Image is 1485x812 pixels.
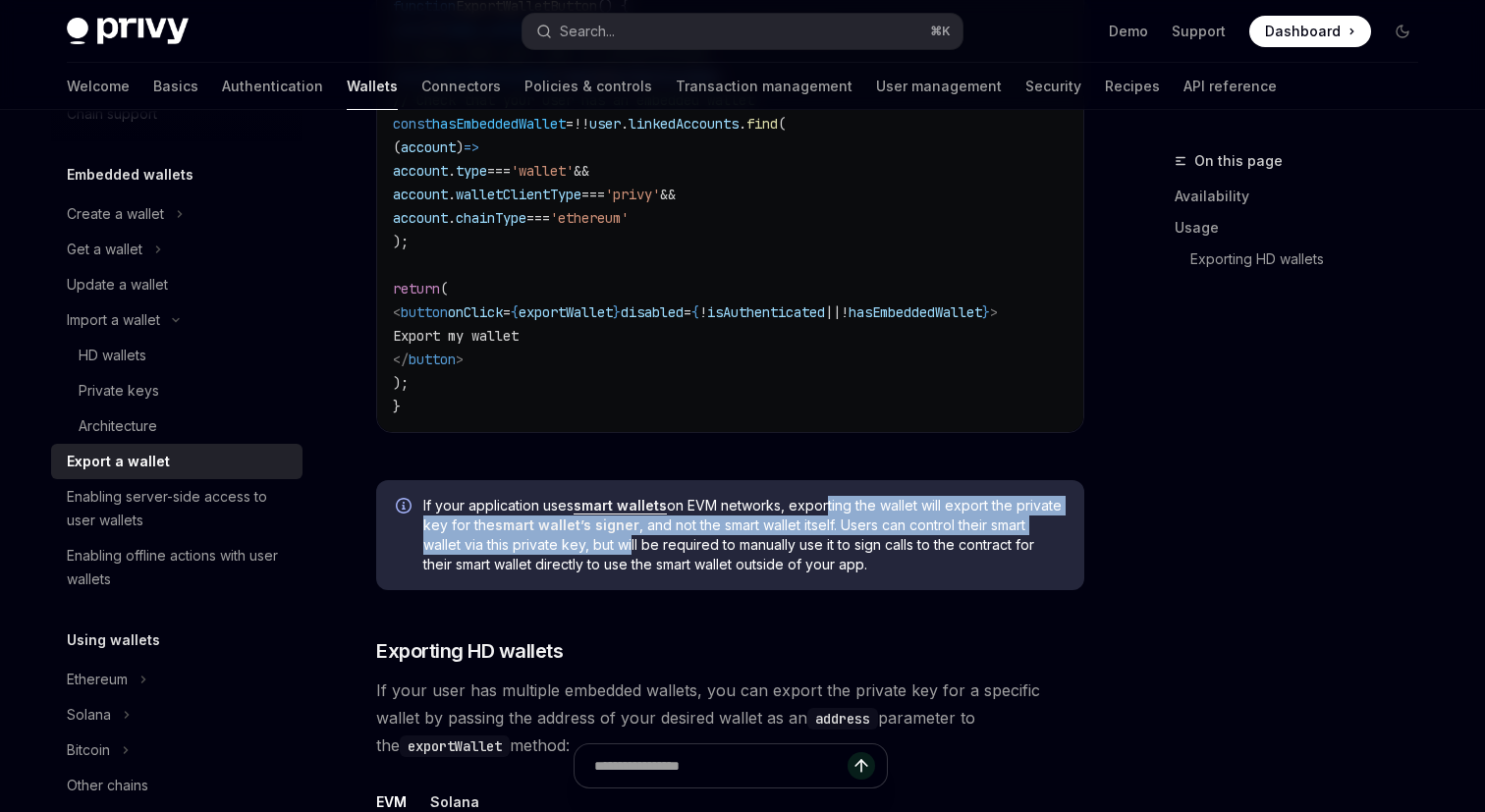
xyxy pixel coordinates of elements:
a: Welcome [67,63,130,110]
div: Private keys [79,379,159,403]
span: walletClientType [456,186,581,203]
a: Dashboard [1249,16,1371,47]
span: === [581,186,605,203]
a: Wallets [347,63,398,110]
span: hasEmbeddedWallet [849,303,982,321]
span: ( [778,115,786,133]
span: && [574,162,589,180]
a: Authentication [222,63,323,110]
div: Get a wallet [67,238,142,261]
span: Dashboard [1265,22,1341,41]
span: } [982,303,990,321]
a: HD wallets [51,338,302,373]
span: ( [440,280,448,298]
span: const [393,115,432,133]
span: && [660,186,676,203]
span: account [401,138,456,156]
span: If your user has multiple embedded wallets, you can export the private key for a specific wallet ... [376,677,1084,759]
img: dark logo [67,18,189,45]
span: = [566,115,574,133]
button: Toggle Get a wallet section [51,232,302,267]
span: If your application uses on EVM networks, exporting the wallet will export the private key for th... [423,496,1065,574]
span: !! [574,115,589,133]
span: || [825,303,841,321]
a: Enabling offline actions with user wallets [51,538,302,597]
span: disabled [621,303,684,321]
a: Update a wallet [51,267,302,302]
a: Recipes [1105,63,1160,110]
span: = [503,303,511,321]
span: On this page [1194,149,1283,173]
h5: Using wallets [67,628,160,652]
span: linkedAccounts [629,115,739,133]
button: Toggle Create a wallet section [51,196,302,232]
span: . [448,186,456,203]
button: Send message [848,752,875,780]
div: Enabling offline actions with user wallets [67,544,291,591]
a: Basics [153,63,198,110]
a: Connectors [421,63,501,110]
div: HD wallets [79,344,146,367]
div: Search... [560,20,615,43]
span: < [393,303,401,321]
strong: smart wallet’s signer [495,516,639,533]
span: account [393,162,448,180]
button: Toggle Ethereum section [51,662,302,697]
span: user [589,115,621,133]
a: Security [1025,63,1081,110]
div: Create a wallet [67,202,164,226]
span: === [487,162,511,180]
span: = [684,303,691,321]
a: Other chains [51,768,302,803]
a: Availability [1175,181,1434,212]
span: onClick [448,303,503,321]
span: === [526,209,550,227]
span: ! [841,303,849,321]
span: </ [393,351,409,368]
svg: Info [396,498,415,517]
span: type [456,162,487,180]
a: smart wallets [574,497,667,514]
div: Export a wallet [67,450,170,473]
span: account [393,209,448,227]
span: . [448,162,456,180]
div: Other chains [67,774,148,797]
a: Private keys [51,373,302,408]
button: Toggle dark mode [1387,16,1418,47]
a: API reference [1183,63,1277,110]
span: ( [393,138,401,156]
span: account [393,186,448,203]
span: button [409,351,456,368]
span: > [990,303,998,321]
span: isAuthenticated [707,303,825,321]
div: Enabling server-side access to user wallets [67,485,291,532]
button: Open search [522,14,962,49]
span: exportWallet [519,303,613,321]
span: Exporting HD wallets [376,637,563,665]
div: Architecture [79,414,157,438]
span: . [739,115,746,133]
span: ⌘ K [930,24,951,39]
a: Transaction management [676,63,852,110]
div: Update a wallet [67,273,168,297]
span: { [511,303,519,321]
button: Toggle Solana section [51,697,302,732]
a: User management [876,63,1002,110]
div: Bitcoin [67,738,110,762]
span: . [621,115,629,133]
div: Ethereum [67,668,128,691]
span: find [746,115,778,133]
code: address [807,708,878,730]
code: exportWallet [400,735,510,757]
span: button [401,303,448,321]
span: ); [393,374,409,392]
div: Import a wallet [67,308,160,332]
span: 'ethereum' [550,209,629,227]
span: ) [456,138,464,156]
button: Toggle Bitcoin section [51,732,302,768]
span: . [448,209,456,227]
span: Export my wallet [393,327,519,345]
span: > [456,351,464,368]
span: } [613,303,621,321]
div: Solana [67,703,111,727]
